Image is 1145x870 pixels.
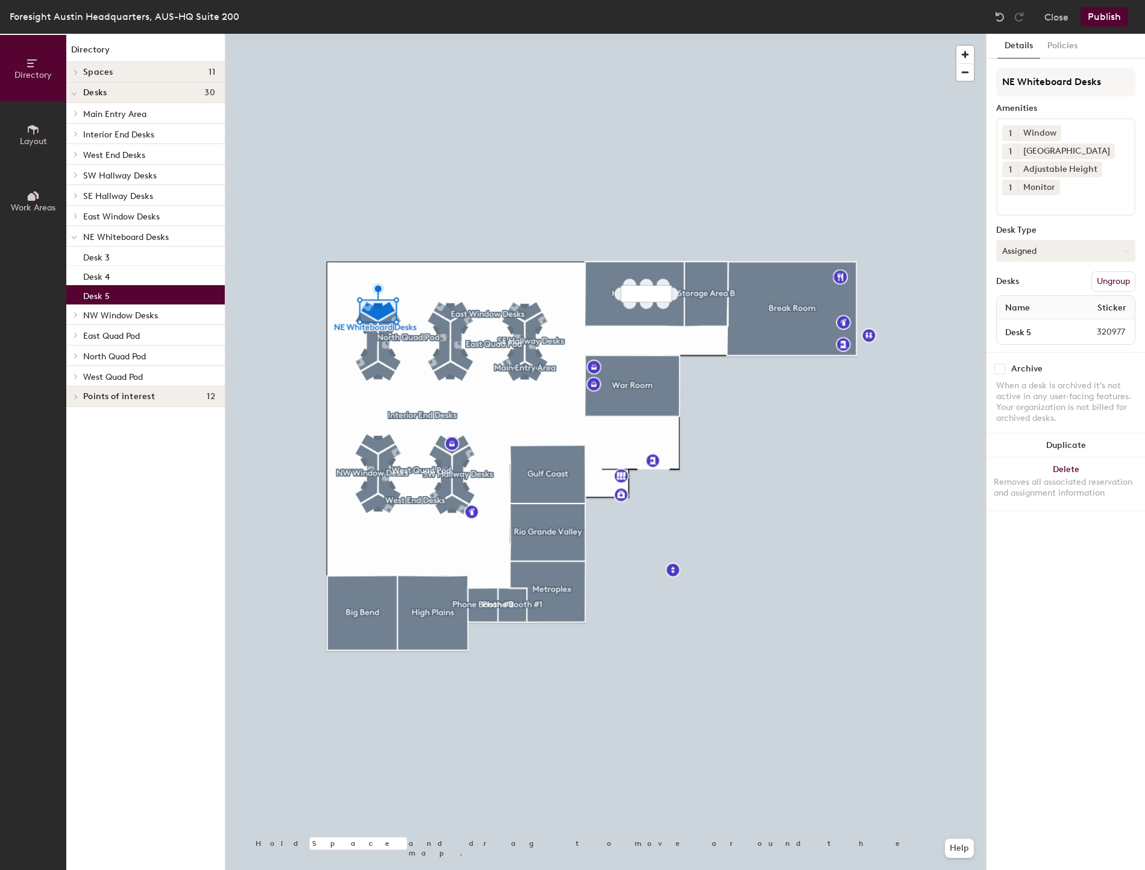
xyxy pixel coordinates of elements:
span: SE Hallway Desks [83,191,153,201]
button: Ungroup [1091,271,1135,292]
input: Unnamed desk [999,324,1068,341]
button: Details [997,34,1040,58]
span: Desks [83,88,107,98]
button: Policies [1040,34,1085,58]
span: 1 [1009,181,1012,194]
img: Undo [994,11,1006,23]
span: 1 [1009,127,1012,140]
span: 12 [207,392,215,402]
div: Amenities [996,104,1135,113]
p: Desk 5 [83,288,110,301]
span: NW Window Desks [83,310,158,321]
button: DeleteRemoves all associated reservation and assignment information [987,458,1145,511]
span: East Window Desks [83,212,160,222]
button: Duplicate [987,433,1145,458]
span: East Quad Pod [83,331,140,341]
button: Publish [1081,7,1128,27]
div: Foresight Austin Headquarters, AUS-HQ Suite 200 [10,9,239,24]
span: North Quad Pod [83,351,146,362]
span: Interior End Desks [83,130,154,140]
div: [GEOGRAPHIC_DATA] [1018,143,1115,159]
span: Main Entry Area [83,109,146,119]
img: Redo [1013,11,1025,23]
div: Desk Type [996,225,1135,235]
div: Adjustable Height [1018,162,1102,177]
span: 1 [1009,145,1012,158]
button: 1 [1002,162,1018,177]
span: Work Areas [11,203,55,213]
button: Help [945,839,974,858]
button: 1 [1002,143,1018,159]
p: Desk 3 [83,249,110,263]
p: Desk 4 [83,268,110,282]
span: 30 [204,88,215,98]
div: Archive [1011,364,1043,374]
span: Points of interest [83,392,155,402]
div: Desks [996,277,1019,286]
span: 1 [1009,163,1012,176]
span: West End Desks [83,150,145,160]
div: When a desk is archived it's not active in any user-facing features. Your organization is not bil... [996,380,1135,424]
span: Spaces [83,68,113,77]
div: Window [1018,125,1061,141]
span: Sticker [1091,297,1132,319]
span: Directory [14,70,52,80]
h1: Directory [66,43,225,62]
span: 320977 [1068,326,1132,339]
span: SW Hallway Desks [83,171,157,181]
span: West Quad Pod [83,372,143,382]
span: Layout [20,136,47,147]
button: 1 [1002,125,1018,141]
span: 11 [209,68,215,77]
div: Removes all associated reservation and assignment information [994,477,1138,499]
span: NE Whiteboard Desks [83,232,169,242]
span: Name [999,297,1036,319]
div: Monitor [1018,180,1060,195]
button: 1 [1002,180,1018,195]
button: Close [1044,7,1068,27]
button: Assigned [996,240,1135,262]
